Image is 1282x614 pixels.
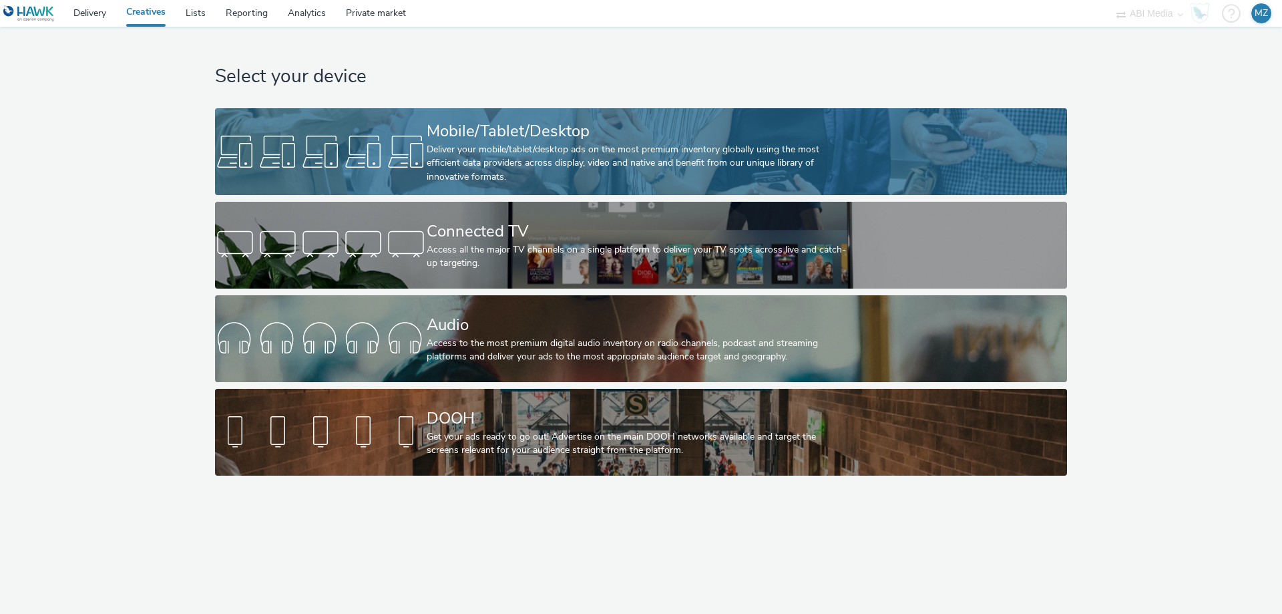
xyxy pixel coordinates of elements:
div: Connected TV [427,220,850,243]
img: Hawk Academy [1190,3,1210,24]
div: Deliver your mobile/tablet/desktop ads on the most premium inventory globally using the most effi... [427,143,850,184]
div: Get your ads ready to go out! Advertise on the main DOOH networks available and target the screen... [427,430,850,458]
a: DOOHGet your ads ready to go out! Advertise on the main DOOH networks available and target the sc... [215,389,1066,476]
a: Mobile/Tablet/DesktopDeliver your mobile/tablet/desktop ads on the most premium inventory globall... [215,108,1066,195]
div: Access all the major TV channels on a single platform to deliver your TV spots across live and ca... [427,243,850,271]
div: Mobile/Tablet/Desktop [427,120,850,143]
h1: Select your device [215,64,1066,90]
div: Access to the most premium digital audio inventory on radio channels, podcast and streaming platf... [427,337,850,364]
div: Audio [427,313,850,337]
a: AudioAccess to the most premium digital audio inventory on radio channels, podcast and streaming ... [215,295,1066,382]
div: MZ [1255,3,1268,23]
img: undefined Logo [3,5,55,22]
a: Connected TVAccess all the major TV channels on a single platform to deliver your TV spots across... [215,202,1066,289]
a: Hawk Academy [1190,3,1215,24]
div: DOOH [427,407,850,430]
